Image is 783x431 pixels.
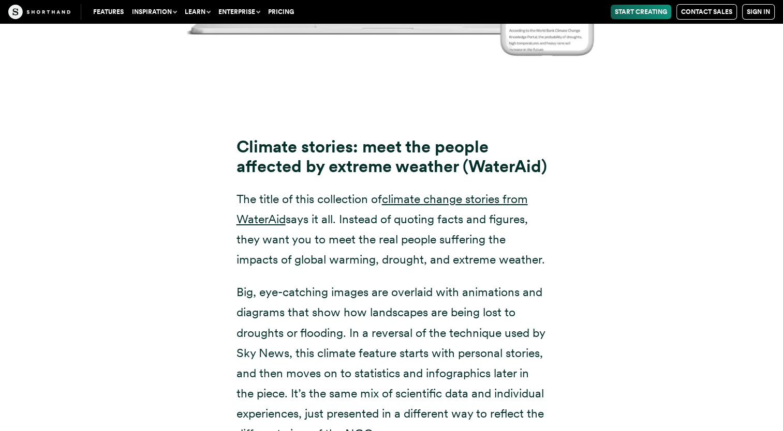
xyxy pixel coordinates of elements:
a: Pricing [264,5,298,19]
a: Start Creating [611,5,671,19]
img: The Craft [8,5,70,19]
strong: Climate stories: meet the people affected by extreme weather (WaterAid) [237,136,547,177]
a: climate change stories from WaterAid [237,192,528,226]
a: Contact Sales [676,4,737,20]
a: Sign in [742,4,775,20]
button: Learn [181,5,214,19]
button: Enterprise [214,5,264,19]
a: Features [89,5,128,19]
p: The title of this collection of says it all. Instead of quoting facts and figures, they want you ... [237,189,547,270]
button: Inspiration [128,5,181,19]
